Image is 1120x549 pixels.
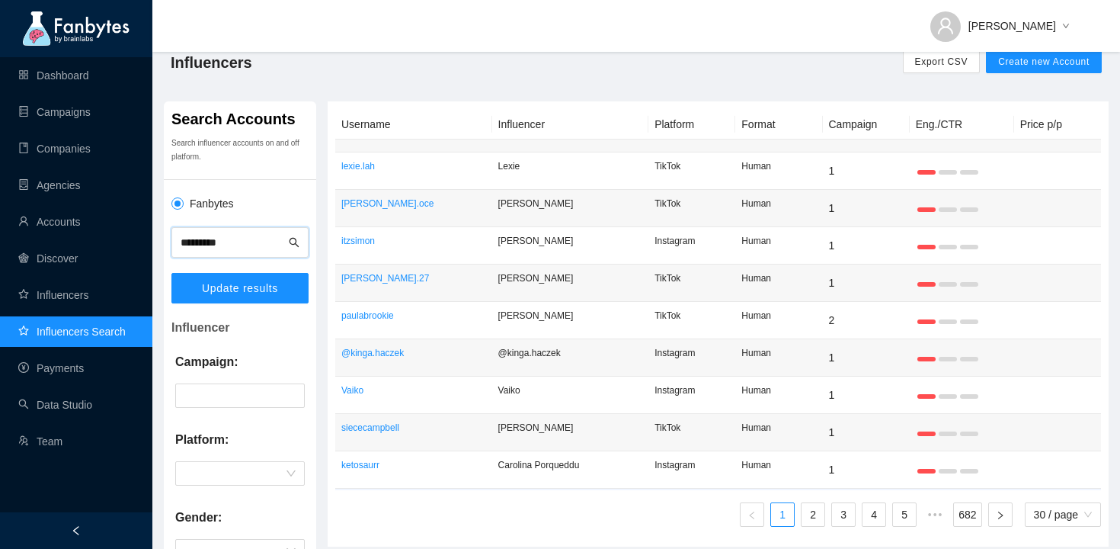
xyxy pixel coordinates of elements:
a: [PERSON_NAME].oce [341,196,486,211]
th: Eng./CTR [910,110,1014,140]
a: radar-chartDiscover [18,252,78,265]
li: 4 [862,502,886,527]
span: Create new Account [998,56,1090,68]
a: 4 [862,503,885,526]
a: ketosaurr [341,457,486,473]
div: Page Size [1025,502,1101,527]
li: 3 [831,502,856,527]
span: Influencers [171,50,252,75]
a: 1 [771,503,794,526]
td: 1 [823,190,910,227]
a: 682 [954,503,981,526]
p: Human [741,271,816,286]
li: Previous Page [740,502,764,527]
a: siececampbell [341,420,486,435]
a: starInfluencers Search [18,326,126,338]
a: @kinga.haczek [341,345,486,361]
button: left [740,502,764,527]
a: userAccounts [18,216,81,228]
p: Gender: [175,509,222,527]
a: Vaiko [341,383,486,398]
p: TikTok [654,308,729,323]
p: Human [741,196,816,211]
p: TikTok [654,196,729,211]
th: Campaign [823,110,910,140]
p: Campaign: [175,353,238,371]
p: Human [741,383,816,398]
p: [PERSON_NAME] [498,233,643,249]
p: Instagram [654,233,729,249]
a: pay-circlePayments [18,362,84,374]
p: [PERSON_NAME] [498,271,643,286]
td: 1 [823,265,910,302]
span: [PERSON_NAME] [968,18,1056,34]
p: Human [741,233,816,249]
td: 1 [823,339,910,377]
p: Platform: [175,431,229,449]
span: Fanbytes [184,195,240,212]
li: 1 [770,502,795,527]
p: [PERSON_NAME] [498,420,643,435]
p: [PERSON_NAME] [498,196,643,211]
a: [PERSON_NAME].27 [341,271,486,286]
p: Human [741,159,816,174]
th: Format [735,110,822,140]
span: 30 / page [1034,503,1092,526]
a: itzsimon [341,233,486,249]
p: Search influencer accounts on and off platform. [171,136,309,164]
p: Search Accounts [171,109,309,129]
th: Platform [648,110,735,140]
span: ••• [923,502,947,527]
p: Influencer [171,319,309,337]
p: Lexie [498,159,643,174]
span: user [936,17,955,35]
p: Instagram [654,457,729,473]
li: 5 [892,502,917,527]
p: Vaiko [498,383,643,398]
p: [PERSON_NAME] [498,308,643,323]
td: 1 [823,377,910,414]
a: lexie.lah [341,159,486,174]
p: Instagram [654,345,729,361]
span: right [996,511,1005,520]
button: Export CSV [903,50,981,73]
li: 2 [801,502,825,527]
td: 1 [823,414,910,451]
a: appstoreDashboard [18,69,89,82]
button: Update results [171,273,309,303]
button: [PERSON_NAME]down [918,8,1082,32]
td: 1 [823,227,910,265]
p: Human [741,345,816,361]
p: Human [741,308,816,323]
li: 682 [953,502,981,527]
td: - [823,489,910,526]
p: Carolina Porqueddu [498,457,643,473]
a: paulabrookie [341,308,486,323]
a: starInfluencers [18,289,88,301]
span: Update results [202,282,278,294]
th: Username [335,110,492,140]
button: Create new Account [986,50,1102,73]
th: Price p/p [1014,110,1101,140]
a: 5 [893,503,916,526]
a: 3 [832,503,855,526]
td: 1 [823,451,910,489]
a: usergroup-addTeam [18,435,62,448]
span: Export CSV [915,56,968,68]
p: TikTok [654,159,729,174]
button: right [988,502,1013,527]
li: Next 5 Pages [923,502,947,527]
a: bookCompanies [18,143,91,155]
p: @kinga.haczek [498,345,643,361]
p: TikTok [654,420,729,435]
p: TikTok [654,271,729,286]
p: Human [741,420,816,435]
a: 2 [802,503,824,526]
